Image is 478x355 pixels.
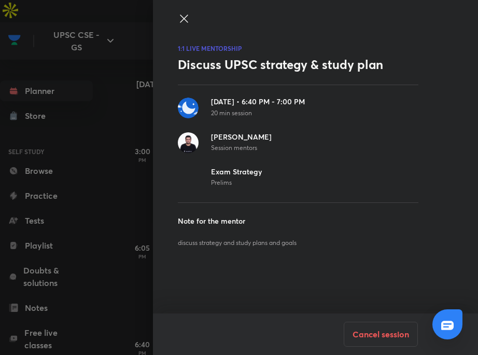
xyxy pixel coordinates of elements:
[178,44,418,53] h6: 1:1 LIVE MENTORSHIP
[178,215,418,226] h5: Note for the mentor
[178,168,199,188] img: session-card1
[178,132,199,153] img: session-card1
[211,108,305,118] span: 20 min session
[211,133,272,141] div: [PERSON_NAME]
[178,57,418,72] h2: Discuss UPSC strategy & study plan
[211,98,305,106] div: [DATE] • 6:40 PM - 7:00 PM
[178,98,199,118] img: session-card1
[211,143,272,153] span: Session mentors
[178,239,418,247] p: discuss strategy and study plans and goals
[211,178,262,187] span: Prelims
[344,322,418,347] button: Cancel session
[211,168,262,176] div: Exam Strategy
